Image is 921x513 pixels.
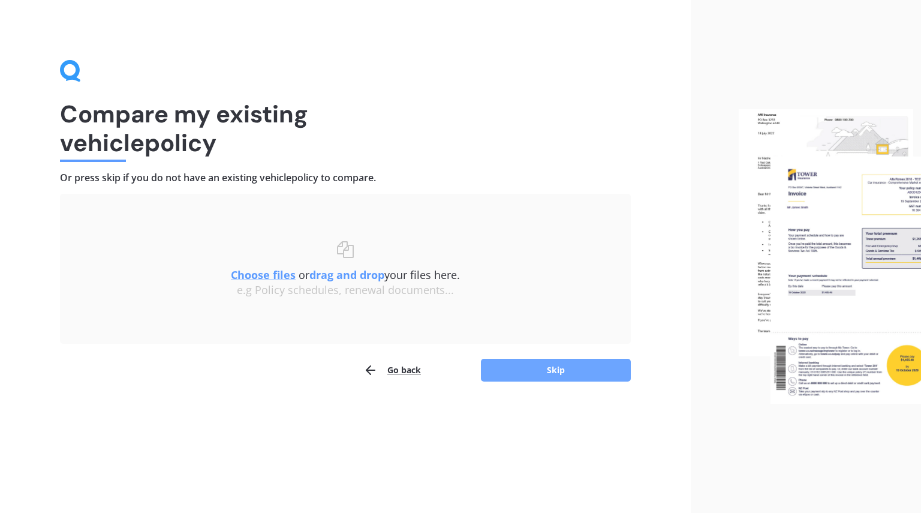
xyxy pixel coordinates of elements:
u: Choose files [231,268,296,282]
span: or your files here. [231,268,460,282]
button: Go back [363,358,421,382]
h4: Or press skip if you do not have an existing vehicle policy to compare. [60,172,631,184]
b: drag and drop [309,268,384,282]
button: Skip [481,359,631,382]
h1: Compare my existing vehicle policy [60,100,631,157]
img: files.webp [739,109,921,404]
div: e.g Policy schedules, renewal documents... [84,284,607,297]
